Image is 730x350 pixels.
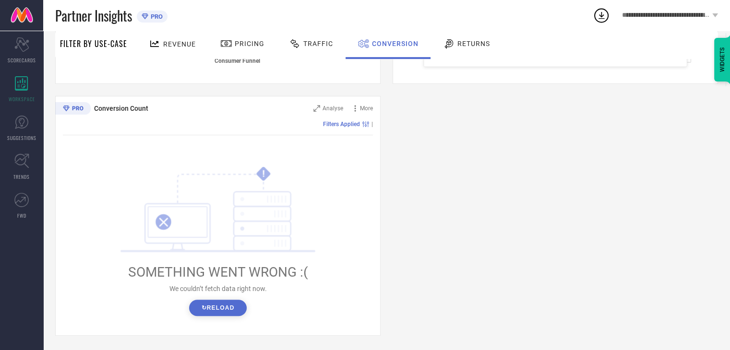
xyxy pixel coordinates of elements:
span: | [371,121,373,128]
span: Revenue [163,40,196,48]
div: Premium [55,102,91,117]
tspan: Consumer Funnel [215,58,260,64]
div: Open download list [593,7,610,24]
span: Analyse [323,105,343,112]
span: Pricing [235,40,264,47]
span: Returns [457,40,490,47]
span: PRO [148,13,163,20]
span: FWD [17,212,26,219]
span: SOMETHING WENT WRONG :( [128,264,308,280]
span: TRENDS [13,173,30,180]
svg: Zoom [313,105,320,112]
span: SUGGESTIONS [7,134,36,141]
tspan: ! [263,168,265,179]
span: Filters Applied [323,121,360,128]
span: Traffic [303,40,333,47]
span: Partner Insights [55,6,132,25]
span: Filter By Use-Case [60,38,127,49]
button: ↻Reload [189,300,246,316]
span: SCORECARDS [8,57,36,64]
span: Conversion Count [94,105,148,112]
span: WORKSPACE [9,95,35,103]
span: We couldn’t fetch data right now. [169,285,267,292]
span: Conversion [372,40,419,47]
span: More [360,105,373,112]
